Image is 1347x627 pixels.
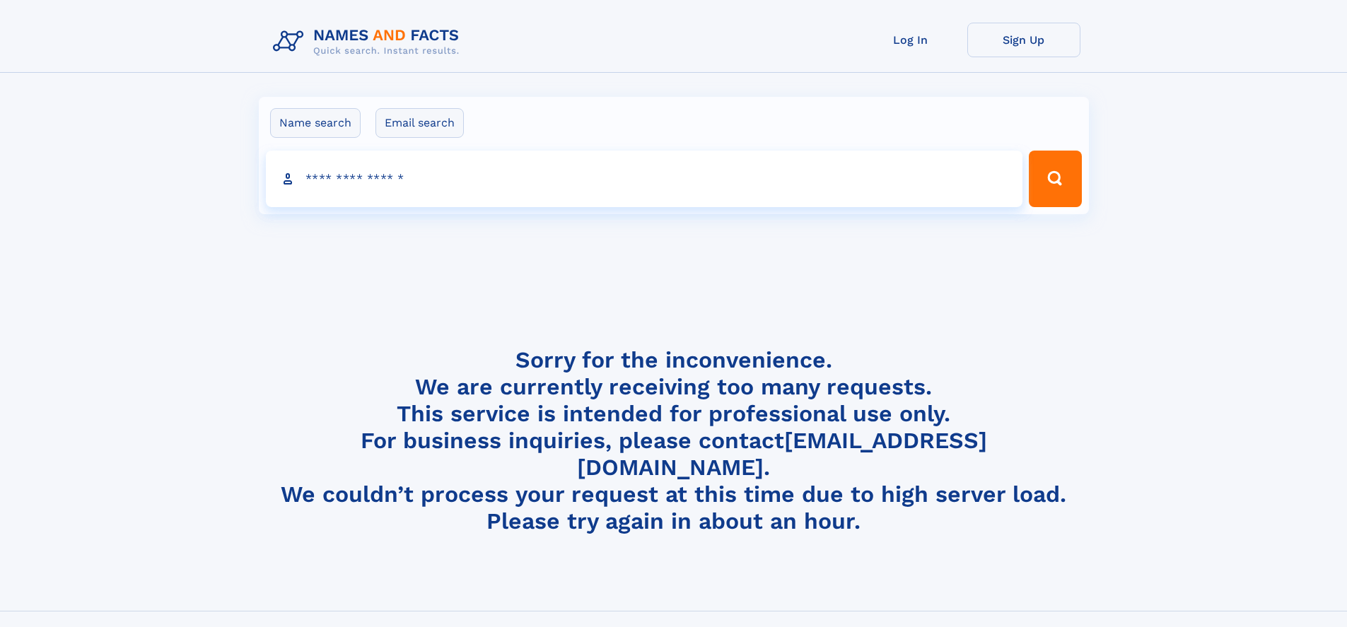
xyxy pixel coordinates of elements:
[1029,151,1081,207] button: Search Button
[267,346,1080,535] h4: Sorry for the inconvenience. We are currently receiving too many requests. This service is intend...
[266,151,1023,207] input: search input
[375,108,464,138] label: Email search
[854,23,967,57] a: Log In
[577,427,987,481] a: [EMAIL_ADDRESS][DOMAIN_NAME]
[270,108,361,138] label: Name search
[267,23,471,61] img: Logo Names and Facts
[967,23,1080,57] a: Sign Up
